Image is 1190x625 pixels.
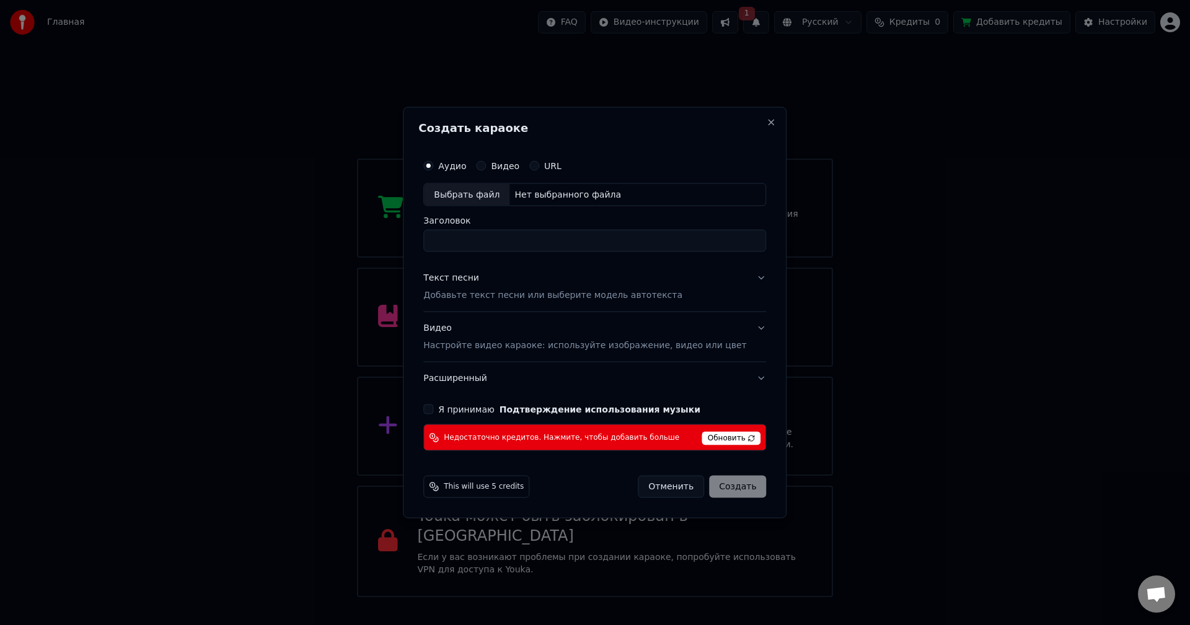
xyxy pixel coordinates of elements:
[702,432,761,445] span: Обновить
[423,339,746,352] p: Настройте видео караоке: используйте изображение, видео или цвет
[438,405,700,414] label: Я принимаю
[423,322,746,352] div: Видео
[444,482,524,492] span: This will use 5 credits
[438,161,466,170] label: Аудио
[423,216,766,225] label: Заголовок
[544,161,562,170] label: URL
[638,476,704,498] button: Отменить
[491,161,519,170] label: Видео
[423,362,766,395] button: Расширенный
[423,312,766,362] button: ВидеоНастройте видео караоке: используйте изображение, видео или цвет
[423,289,682,302] p: Добавьте текст песни или выберите модель автотекста
[424,183,509,206] div: Выбрать файл
[444,432,679,442] span: Недостаточно кредитов. Нажмите, чтобы добавить больше
[509,188,626,201] div: Нет выбранного файла
[500,405,700,414] button: Я принимаю
[418,122,771,133] h2: Создать караоке
[423,262,766,312] button: Текст песниДобавьте текст песни или выберите модель автотекста
[423,272,479,284] div: Текст песни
